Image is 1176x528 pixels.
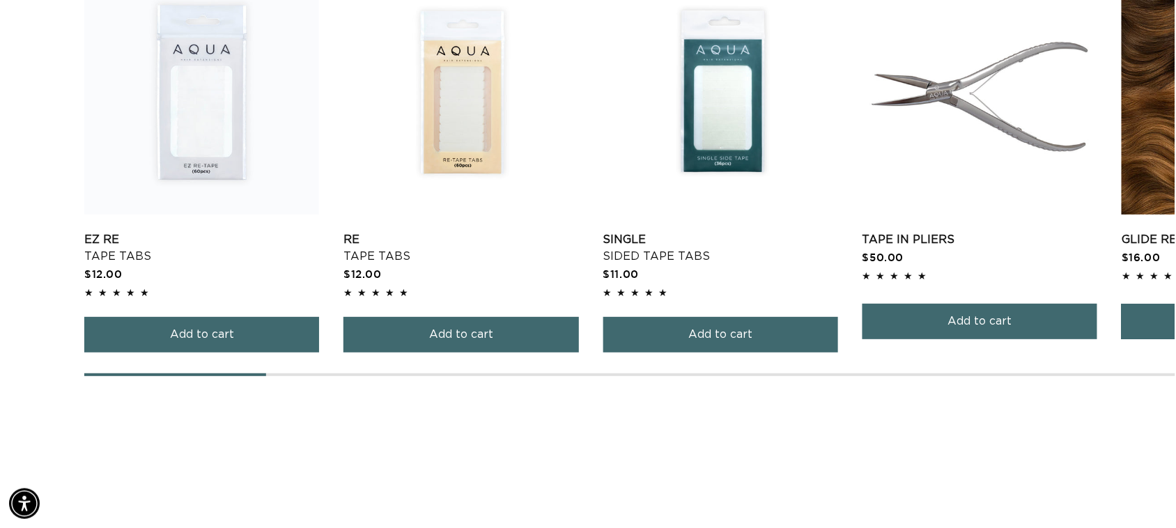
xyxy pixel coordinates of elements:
[170,317,234,352] span: Add to cart
[862,304,1097,339] button: Add to cart
[688,317,752,352] span: Add to cart
[9,488,40,519] div: Accessibility Menu
[603,317,838,352] button: Add to cart
[603,231,838,265] a: Single Sided Tape Tabs
[864,22,1176,528] iframe: Chat Widget
[84,317,319,352] button: Add to cart
[84,231,319,265] a: EZ Re Tape Tabs
[429,317,493,352] span: Add to cart
[343,317,578,352] button: Add to cart
[862,231,1097,248] a: Tape In Pliers
[343,231,578,265] a: Re Tape Tabs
